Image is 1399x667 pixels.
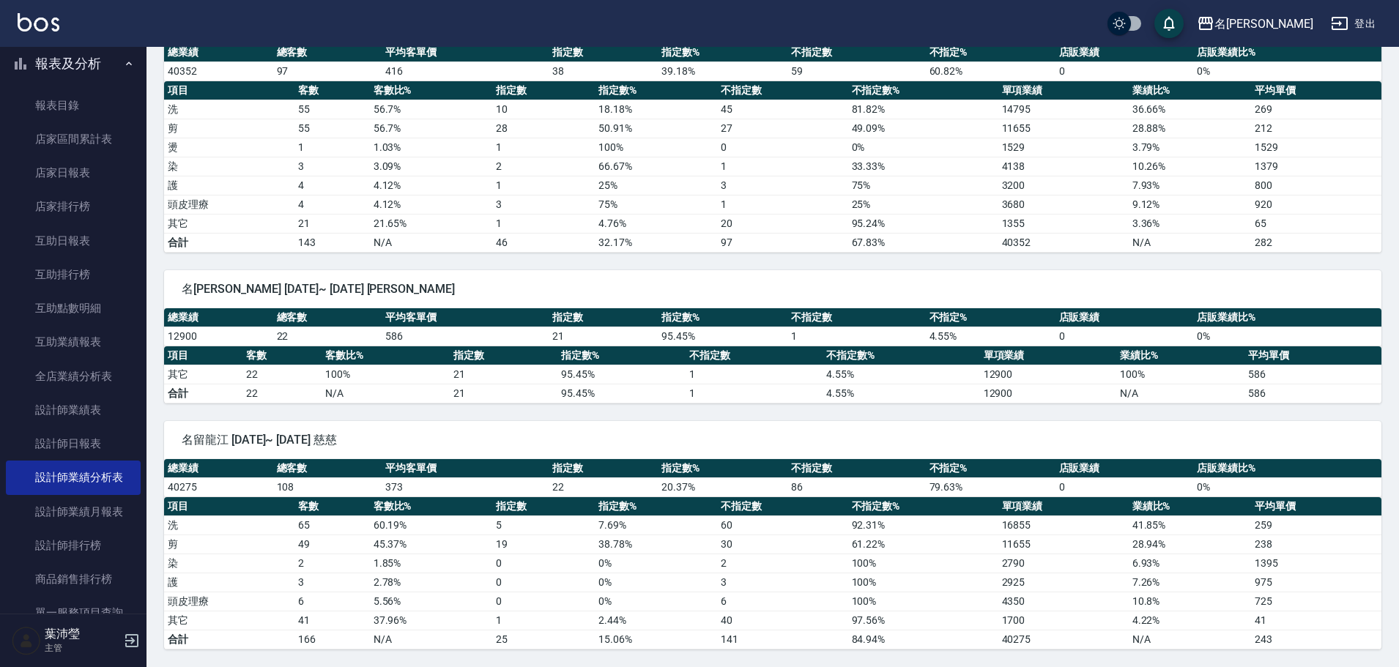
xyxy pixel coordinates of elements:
td: 41 [1251,611,1381,630]
td: 143 [294,233,370,252]
td: 21 [450,365,557,384]
td: 243 [1251,630,1381,649]
td: 95.45 % [557,365,686,384]
td: 3.09 % [370,157,492,176]
th: 客數 [294,81,370,100]
td: 1355 [998,214,1129,233]
img: Person [12,626,41,655]
td: 0 [492,573,595,592]
td: 40275 [998,630,1129,649]
th: 不指定% [926,308,1055,327]
td: 586 [1244,384,1381,403]
td: 0 % [1193,62,1381,81]
th: 指定數 [549,43,658,62]
th: 店販業績比% [1193,308,1381,327]
button: save [1154,9,1184,38]
th: 客數比% [322,346,450,365]
td: 95.24 % [848,214,998,233]
td: 259 [1251,515,1381,534]
a: 互助排行榜 [6,258,141,291]
div: 名[PERSON_NAME] [1214,15,1313,33]
td: 84.94% [848,630,998,649]
th: 業績比% [1129,81,1251,100]
td: 416 [382,62,549,81]
td: 25 % [595,176,717,195]
td: 41 [294,611,370,630]
td: 2 [717,554,847,573]
th: 不指定數 [717,497,847,516]
th: 平均單價 [1251,81,1381,100]
td: 11655 [998,119,1129,138]
a: 設計師排行榜 [6,529,141,562]
td: 2 [294,554,370,573]
td: 56.7 % [370,119,492,138]
td: 269 [1251,100,1381,119]
td: 3.36 % [1129,214,1251,233]
th: 不指定數% [823,346,980,365]
td: 4.22 % [1129,611,1251,630]
td: 14795 [998,100,1129,119]
td: 79.63 % [926,477,1055,496]
td: 725 [1251,592,1381,611]
td: 32.17% [595,233,717,252]
th: 單項業績 [998,497,1129,516]
td: 剪 [164,119,294,138]
td: 9.12 % [1129,195,1251,214]
th: 單項業績 [980,346,1117,365]
td: 975 [1251,573,1381,592]
td: N/A [1129,233,1251,252]
td: 合計 [164,384,242,403]
td: 65 [1251,214,1381,233]
a: 互助業績報表 [6,325,141,359]
td: 1 [492,176,595,195]
td: 56.7 % [370,100,492,119]
td: 100 % [848,554,998,573]
td: 4 [294,176,370,195]
a: 店家排行榜 [6,190,141,223]
th: 店販業績 [1055,459,1193,478]
td: 10.26 % [1129,157,1251,176]
td: 86 [787,477,925,496]
th: 指定數% [658,308,787,327]
td: 7.93 % [1129,176,1251,195]
td: 41.85 % [1129,515,1251,534]
td: 586 [382,327,549,346]
th: 項目 [164,497,294,516]
td: 1379 [1251,157,1381,176]
td: 46 [492,233,595,252]
th: 不指定數% [848,81,998,100]
th: 總客數 [273,308,382,327]
td: 0 % [595,554,717,573]
td: 4.12 % [370,195,492,214]
th: 指定數% [595,497,717,516]
td: 66.67 % [595,157,717,176]
td: 4.55 % [926,327,1055,346]
th: 指定數 [492,81,595,100]
td: 21.65 % [370,214,492,233]
td: 22 [242,365,321,384]
table: a dense table [164,43,1381,81]
a: 全店業績分析表 [6,359,141,393]
td: 合計 [164,233,294,252]
td: 59 [787,62,925,81]
td: 45.37 % [370,534,492,554]
td: 212 [1251,119,1381,138]
td: 81.82 % [848,100,998,119]
a: 商品銷售排行榜 [6,562,141,596]
th: 總客數 [273,43,382,62]
a: 報表目錄 [6,89,141,122]
th: 單項業績 [998,81,1129,100]
td: 60 [717,515,847,534]
td: 100 % [595,138,717,157]
th: 總業績 [164,308,273,327]
button: 名[PERSON_NAME] [1191,9,1319,39]
td: 0 [1055,327,1193,346]
td: 1529 [998,138,1129,157]
td: 1 [492,611,595,630]
td: 3 [717,573,847,592]
td: 22 [549,477,658,496]
td: N/A [322,384,450,403]
td: 67.83% [848,233,998,252]
td: 61.22 % [848,534,998,554]
td: 0 % [848,138,998,157]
